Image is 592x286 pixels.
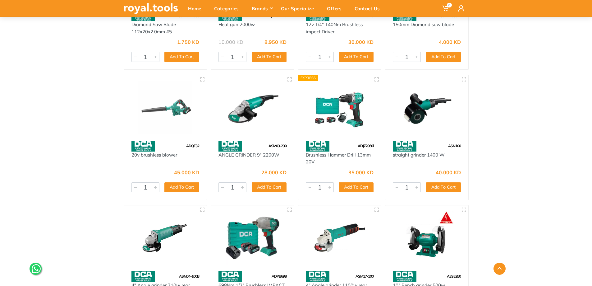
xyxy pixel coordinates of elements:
button: Add To Cart [252,52,287,62]
span: ASM03-230 [268,143,287,148]
img: Royal Tools - 4 [304,211,376,265]
div: 10.000 KD [218,40,243,45]
img: 58.webp [218,271,242,282]
button: Add To Cart [426,52,461,62]
div: Offers [323,2,350,15]
span: 30270100006 [179,13,199,18]
div: Express [298,75,319,81]
div: 4.000 KD [439,40,461,45]
img: 58.webp [218,141,242,152]
img: 58.webp [131,141,155,152]
div: 30.000 KD [348,40,374,45]
span: ADPL04-8 [358,13,374,18]
a: 12v 1/4" 140Nm Brushless impact Driver ... [306,21,363,35]
img: Royal Tools - Brushless Hammer Drill 13mm 20V [304,81,376,134]
div: 28.000 KD [261,170,287,175]
span: 0 [447,3,452,7]
span: ASN100 [448,143,461,148]
a: Diamond Saw Blade 112x20x2.0mm #5 [131,21,176,35]
img: Royal Tools - 4 [130,211,201,265]
div: 35.000 KD [348,170,374,175]
img: 58.webp [306,141,329,152]
span: ASM04-100B [179,274,199,279]
a: straight grinder 1400 W [393,152,445,158]
span: AQB05-2000 [267,13,287,18]
button: Add To Cart [339,52,374,62]
a: Brushless Hammer Drill 13mm 20V [306,152,371,165]
button: Add To Cart [426,182,461,192]
span: ASM17-100 [356,274,374,279]
div: Brands [247,2,277,15]
span: ADQF32 [186,143,199,148]
div: 45.000 KD [174,170,199,175]
div: 1.750 KD [177,40,199,45]
img: Royal Tools - ANGLE GRINDER 9 [217,81,288,134]
a: 20v brushless blower [131,152,177,158]
img: Royal Tools - 10 [391,211,463,265]
a: ANGLE GRINDER 9" 2200W [218,152,279,158]
div: Contact Us [350,2,388,15]
div: Home [184,2,210,15]
img: 58.webp [306,271,329,282]
div: Our Specialize [277,2,323,15]
div: Categories [210,2,247,15]
span: ADPB698 [272,274,287,279]
span: 30170100020 [440,13,461,18]
img: 58.webp [131,271,155,282]
img: 58.webp [393,141,416,152]
button: Add To Cart [164,182,199,192]
a: 150mm Diamond saw blade [393,21,454,27]
button: Add To Cart [252,182,287,192]
a: Heat gun 2000w [218,21,255,27]
img: royal.tools Logo [124,3,178,14]
img: Royal Tools - straight grinder 1400 W [391,81,463,134]
span: A3SE250 [447,274,461,279]
img: Royal Tools - 698Nm 1/2 [217,211,288,265]
span: ADJZ2060i [358,143,374,148]
button: Add To Cart [339,182,374,192]
img: 58.webp [393,271,416,282]
button: Add To Cart [164,52,199,62]
div: 40.000 KD [436,170,461,175]
img: Royal Tools - 20v brushless blower [130,81,201,134]
div: 8.950 KD [264,40,287,45]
